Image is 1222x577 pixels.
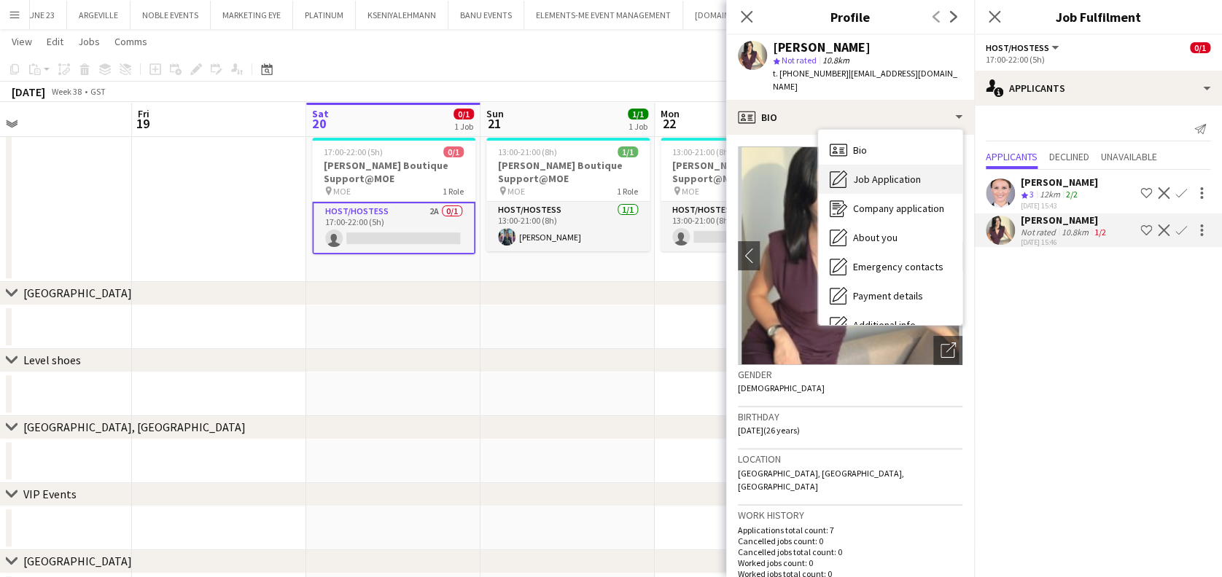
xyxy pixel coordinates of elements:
app-card-role: Host/Hostess0/113:00-21:00 (8h) [661,202,824,251]
div: [PERSON_NAME] [1021,213,1109,227]
span: Payment details [853,289,923,302]
app-job-card: 17:00-22:00 (5h)0/1[PERSON_NAME] Boutique Support@MOE MOE1 RoleHost/Hostess2A0/117:00-22:00 (5h) [312,138,475,254]
span: Applicants [986,152,1038,162]
app-skills-label: 1/2 [1094,227,1106,238]
div: 1 Job [628,121,647,132]
div: [DATE] 15:43 [1021,201,1098,211]
div: 17:00-22:00 (5h) [986,54,1210,65]
div: Bio [818,136,962,165]
div: VIP Events [23,487,77,501]
div: [GEOGRAPHIC_DATA] [23,286,132,300]
div: Open photos pop-in [933,336,962,365]
p: Worked jobs count: 0 [738,557,962,568]
div: [PERSON_NAME] [773,41,871,54]
div: Bio [726,100,974,135]
button: Host/Hostess [986,42,1061,53]
span: | [EMAIL_ADDRESS][DOMAIN_NAME] [773,68,957,92]
span: Edit [47,35,63,48]
p: Cancelled jobs count: 0 [738,535,962,546]
a: View [6,32,38,51]
button: [DOMAIN_NAME] [683,1,771,29]
div: Job Application [818,165,962,194]
span: Unavailable [1101,152,1157,162]
a: Comms [109,32,153,51]
div: Level shoes [23,353,81,367]
span: Fri [138,107,149,120]
span: [DEMOGRAPHIC_DATA] [738,382,825,393]
span: 21 [484,115,504,132]
span: MOE [333,186,351,197]
span: Declined [1049,152,1089,162]
span: Week 38 [48,86,85,97]
div: [GEOGRAPHIC_DATA] [23,554,132,568]
span: 1/1 [618,146,638,157]
div: 10.8km [1059,227,1091,238]
div: Not rated [1021,227,1059,238]
span: 22 [658,115,680,132]
span: [DATE] (26 years) [738,425,800,436]
h3: Job Fulfilment [974,7,1222,26]
span: Sun [486,107,504,120]
span: MOE [507,186,525,197]
a: Jobs [72,32,106,51]
a: Edit [41,32,69,51]
span: Emergency contacts [853,260,943,273]
div: About you [818,223,962,252]
button: ELEMENTS-ME EVENT MANAGEMENT [524,1,683,29]
app-job-card: 13:00-21:00 (8h)0/1[PERSON_NAME] Boutique Support@MOE MOE1 RoleHost/Hostess0/113:00-21:00 (8h) [661,138,824,251]
h3: Work history [738,509,962,522]
h3: Location [738,452,962,466]
div: [PERSON_NAME] [1021,176,1098,189]
p: Applications total count: 7 [738,525,962,535]
div: 12km [1037,189,1063,201]
span: Jobs [78,35,100,48]
span: 1 Role [617,186,638,197]
button: PLATINUM [293,1,356,29]
span: 13:00-21:00 (8h) [672,146,731,157]
span: Company application [853,202,944,215]
div: Applicants [974,71,1222,106]
app-card-role: Host/Hostess1/113:00-21:00 (8h)[PERSON_NAME] [486,202,650,251]
h3: [PERSON_NAME] Boutique Support@MOE [661,159,824,185]
div: 1 Job [454,121,473,132]
button: KSENIYALEHMANN [356,1,448,29]
span: MOE [682,186,699,197]
span: Bio [853,144,867,157]
img: Crew avatar or photo [738,146,962,365]
span: 3 [1030,189,1034,200]
button: BANU EVENTS [448,1,524,29]
span: 1/1 [628,109,648,119]
span: 1 Role [443,186,464,197]
span: Sat [312,107,329,120]
span: 0/1 [1190,42,1210,53]
app-skills-label: 2/2 [1066,189,1078,200]
span: Job Application [853,173,921,186]
span: 0/1 [454,109,474,119]
div: GST [90,86,106,97]
h3: Gender [738,368,962,381]
span: 10.8km [820,55,852,66]
div: [GEOGRAPHIC_DATA], [GEOGRAPHIC_DATA] [23,420,246,434]
span: 13:00-21:00 (8h) [498,146,557,157]
div: Emergency contacts [818,252,962,281]
div: Payment details [818,281,962,310]
h3: [PERSON_NAME] Boutique Support@MOE [486,159,650,185]
button: DUNE 23 [11,1,67,29]
app-card-role: Host/Hostess2A0/117:00-22:00 (5h) [312,202,475,254]
span: t. [PHONE_NUMBER] [773,68,849,79]
button: MARKETING EYE [211,1,293,29]
app-job-card: 13:00-21:00 (8h)1/1[PERSON_NAME] Boutique Support@MOE MOE1 RoleHost/Hostess1/113:00-21:00 (8h)[PE... [486,138,650,251]
span: 17:00-22:00 (5h) [324,146,383,157]
h3: [PERSON_NAME] Boutique Support@MOE [312,159,475,185]
button: ARGEVILLE [67,1,131,29]
span: 0/1 [443,146,464,157]
p: Cancelled jobs total count: 0 [738,546,962,557]
span: [GEOGRAPHIC_DATA], [GEOGRAPHIC_DATA], [GEOGRAPHIC_DATA] [738,468,904,492]
span: 19 [136,115,149,132]
h3: Profile [726,7,974,26]
h3: Birthday [738,410,962,423]
span: About you [853,231,898,244]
